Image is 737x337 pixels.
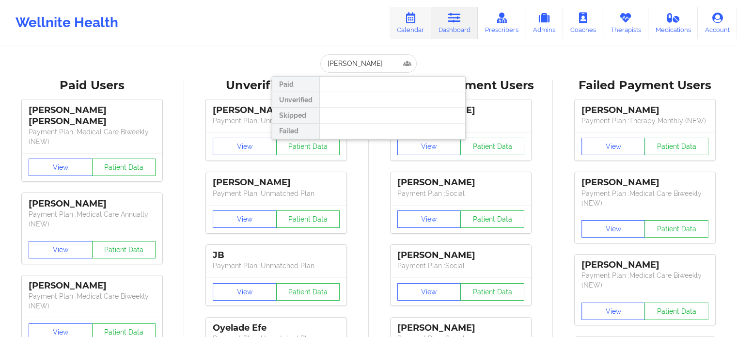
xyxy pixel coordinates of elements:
[478,7,526,39] a: Prescribers
[581,105,708,116] div: [PERSON_NAME]
[397,189,524,198] p: Payment Plan : Social
[397,322,524,334] div: [PERSON_NAME]
[397,283,461,301] button: View
[644,138,708,155] button: Patient Data
[29,127,156,146] p: Payment Plan : Medical Care Biweekly (NEW)
[213,177,340,188] div: [PERSON_NAME]
[648,7,698,39] a: Medications
[29,241,93,258] button: View
[213,138,277,155] button: View
[644,220,708,238] button: Patient Data
[29,198,156,209] div: [PERSON_NAME]
[191,78,361,93] div: Unverified Users
[581,116,708,126] p: Payment Plan : Therapy Monthly (NEW)
[397,261,524,271] p: Payment Plan : Social
[581,189,708,208] p: Payment Plan : Medical Care Biweekly (NEW)
[560,78,730,93] div: Failed Payment Users
[581,303,645,320] button: View
[272,77,319,92] div: Paid
[698,7,737,39] a: Account
[29,291,156,311] p: Payment Plan : Medical Care Biweekly (NEW)
[7,78,177,93] div: Paid Users
[276,283,340,301] button: Patient Data
[460,283,524,301] button: Patient Data
[276,210,340,228] button: Patient Data
[29,105,156,127] div: [PERSON_NAME] [PERSON_NAME]
[92,159,156,176] button: Patient Data
[581,138,645,155] button: View
[213,105,340,116] div: [PERSON_NAME]
[272,92,319,108] div: Unverified
[213,189,340,198] p: Payment Plan : Unmatched Plan
[272,108,319,123] div: Skipped
[460,138,524,155] button: Patient Data
[272,124,319,139] div: Failed
[29,159,93,176] button: View
[431,7,478,39] a: Dashboard
[213,261,340,271] p: Payment Plan : Unmatched Plan
[460,210,524,228] button: Patient Data
[213,210,277,228] button: View
[29,209,156,229] p: Payment Plan : Medical Care Annually (NEW)
[563,7,603,39] a: Coaches
[644,303,708,320] button: Patient Data
[92,241,156,258] button: Patient Data
[29,280,156,291] div: [PERSON_NAME]
[397,177,524,188] div: [PERSON_NAME]
[213,283,277,301] button: View
[581,177,708,188] div: [PERSON_NAME]
[213,322,340,334] div: Oyelade Efe
[603,7,648,39] a: Therapists
[213,250,340,261] div: JB
[390,7,431,39] a: Calendar
[581,271,708,290] p: Payment Plan : Medical Care Biweekly (NEW)
[397,210,461,228] button: View
[581,220,645,238] button: View
[397,250,524,261] div: [PERSON_NAME]
[581,259,708,271] div: [PERSON_NAME]
[525,7,563,39] a: Admins
[213,116,340,126] p: Payment Plan : Unmatched Plan
[276,138,340,155] button: Patient Data
[397,138,461,155] button: View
